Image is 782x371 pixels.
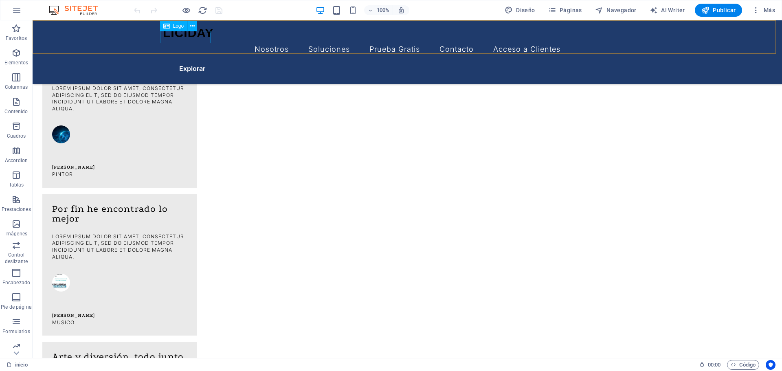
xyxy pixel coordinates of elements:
[7,360,28,370] a: Haz clic para cancelar la selección y doble clic para abrir páginas
[364,5,393,15] button: 100%
[398,7,405,14] i: Al redimensionar, ajustar el nivel de zoom automáticamente para ajustarse al dispositivo elegido.
[198,5,207,15] button: reload
[701,6,736,14] span: Publicar
[2,279,30,286] p: Encabezado
[501,4,538,17] div: Diseño (Ctrl+Alt+Y)
[9,182,24,188] p: Tablas
[505,6,535,14] span: Diseño
[699,360,721,370] h6: Tiempo de la sesión
[7,133,26,139] p: Cuadros
[1,304,31,310] p: Pie de página
[47,5,108,15] img: Editor Logo
[714,362,715,368] span: :
[595,6,637,14] span: Navegador
[5,157,28,164] p: Accordion
[2,206,31,213] p: Prestaciones
[5,231,27,237] p: Imágenes
[376,5,389,15] h6: 100%
[766,360,775,370] button: Usercentrics
[501,4,538,17] button: Diseño
[646,4,688,17] button: AI Writer
[731,360,756,370] span: Código
[5,84,28,90] p: Columnas
[650,6,685,14] span: AI Writer
[4,108,28,115] p: Contenido
[173,24,184,29] span: Logo
[749,4,778,17] button: Más
[708,360,720,370] span: 00 00
[198,6,207,15] i: Volver a cargar página
[548,6,582,14] span: Páginas
[592,4,640,17] button: Navegador
[6,35,27,42] p: Favoritos
[2,328,30,335] p: Formularios
[727,360,759,370] button: Código
[752,6,775,14] span: Más
[695,4,742,17] button: Publicar
[4,59,28,66] p: Elementos
[545,4,585,17] button: Páginas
